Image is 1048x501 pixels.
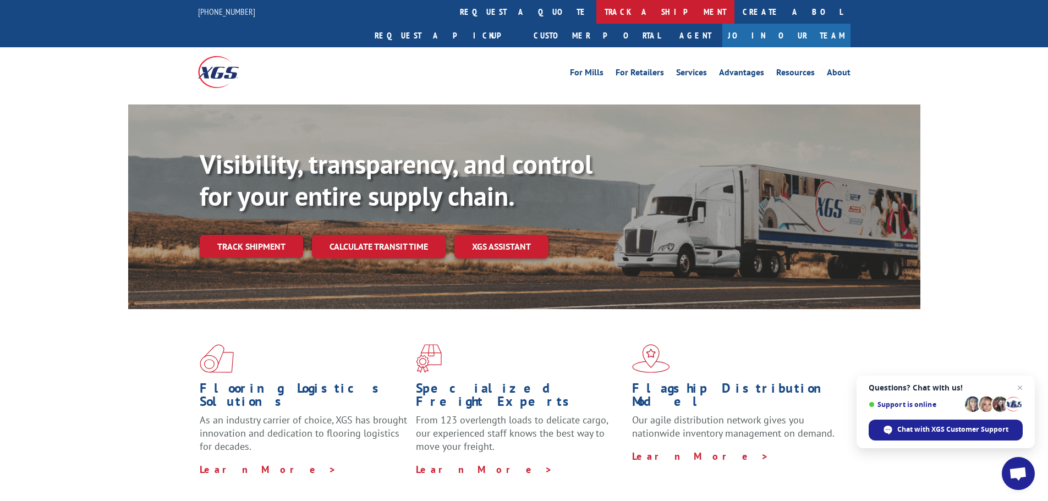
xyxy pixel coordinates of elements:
[200,463,337,476] a: Learn More >
[312,235,446,258] a: Calculate transit time
[869,383,1023,392] span: Questions? Chat with us!
[827,68,851,80] a: About
[632,450,769,463] a: Learn More >
[776,68,815,80] a: Resources
[869,420,1023,441] span: Chat with XGS Customer Support
[416,344,442,373] img: xgs-icon-focused-on-flooring-red
[416,382,624,414] h1: Specialized Freight Experts
[198,6,255,17] a: [PHONE_NUMBER]
[525,24,668,47] a: Customer Portal
[200,147,592,213] b: Visibility, transparency, and control for your entire supply chain.
[719,68,764,80] a: Advantages
[200,382,408,414] h1: Flooring Logistics Solutions
[200,235,303,258] a: Track shipment
[632,382,840,414] h1: Flagship Distribution Model
[454,235,548,258] a: XGS ASSISTANT
[570,68,603,80] a: For Mills
[869,400,961,409] span: Support is online
[722,24,851,47] a: Join Our Team
[416,414,624,463] p: From 123 overlength loads to delicate cargo, our experienced staff knows the best way to move you...
[632,414,835,439] span: Our agile distribution network gives you nationwide inventory management on demand.
[897,425,1008,434] span: Chat with XGS Customer Support
[668,24,722,47] a: Agent
[676,68,707,80] a: Services
[200,414,407,453] span: As an industry carrier of choice, XGS has brought innovation and dedication to flooring logistics...
[616,68,664,80] a: For Retailers
[200,344,234,373] img: xgs-icon-total-supply-chain-intelligence-red
[1002,457,1035,490] a: Open chat
[632,344,670,373] img: xgs-icon-flagship-distribution-model-red
[366,24,525,47] a: Request a pickup
[416,463,553,476] a: Learn More >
